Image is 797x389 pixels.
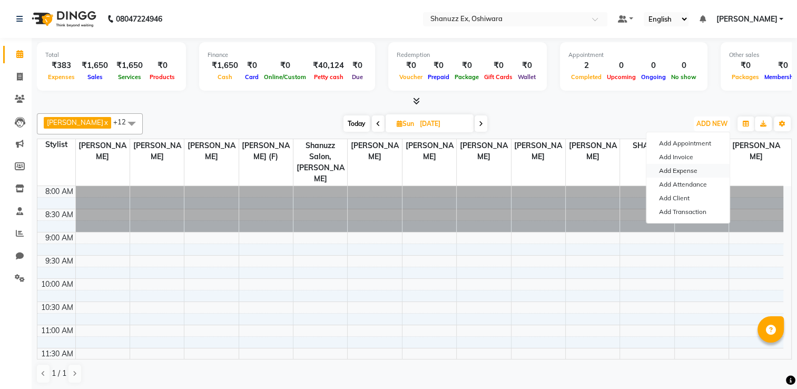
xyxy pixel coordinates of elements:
[729,60,762,72] div: ₹0
[646,137,730,150] button: Add Appointment
[452,73,481,81] span: Package
[481,60,515,72] div: ₹0
[113,118,134,126] span: +12
[208,51,367,60] div: Finance
[515,60,538,72] div: ₹0
[37,139,75,150] div: Stylist
[417,116,469,132] input: 2025-10-19
[402,139,456,163] span: [PERSON_NAME]
[394,120,417,128] span: Sun
[349,73,366,81] span: Due
[261,73,309,81] span: Online/Custom
[242,73,261,81] span: Card
[147,73,178,81] span: Products
[694,116,730,131] button: ADD NEW
[620,139,674,152] span: SHAIREI
[43,256,75,267] div: 9:30 AM
[39,302,75,313] div: 10:30 AM
[452,60,481,72] div: ₹0
[43,186,75,197] div: 8:00 AM
[208,60,242,72] div: ₹1,650
[239,139,293,163] span: [PERSON_NAME] (F)
[130,139,184,163] span: [PERSON_NAME]
[638,73,668,81] span: Ongoing
[215,73,235,81] span: Cash
[568,51,699,60] div: Appointment
[147,60,178,72] div: ₹0
[45,51,178,60] div: Total
[43,209,75,220] div: 8:30 AM
[116,4,162,34] b: 08047224946
[566,139,619,163] span: [PERSON_NAME]
[348,60,367,72] div: ₹0
[604,60,638,72] div: 0
[39,348,75,359] div: 11:30 AM
[568,73,604,81] span: Completed
[27,4,99,34] img: logo
[77,60,112,72] div: ₹1,650
[261,60,309,72] div: ₹0
[45,73,77,81] span: Expenses
[43,232,75,244] div: 9:00 AM
[39,279,75,290] div: 10:00 AM
[646,191,730,205] a: Add Client
[343,115,370,132] span: Today
[103,118,108,127] a: x
[604,73,638,81] span: Upcoming
[184,139,238,163] span: [PERSON_NAME]
[668,73,699,81] span: No show
[293,139,347,186] span: Shanuzz Salon, [PERSON_NAME]
[242,60,261,72] div: ₹0
[47,118,103,127] span: [PERSON_NAME]
[39,325,75,336] div: 11:00 AM
[646,150,730,164] a: Add Invoice
[45,60,77,72] div: ₹383
[115,73,144,81] span: Services
[76,139,130,163] span: [PERSON_NAME]
[568,60,604,72] div: 2
[397,73,425,81] span: Voucher
[397,60,425,72] div: ₹0
[481,73,515,81] span: Gift Cards
[515,73,538,81] span: Wallet
[112,60,147,72] div: ₹1,650
[668,60,699,72] div: 0
[716,14,777,25] span: [PERSON_NAME]
[85,73,105,81] span: Sales
[729,139,783,163] span: [PERSON_NAME]
[646,178,730,191] a: Add Attendance
[457,139,510,163] span: [PERSON_NAME]
[397,51,538,60] div: Redemption
[425,73,452,81] span: Prepaid
[425,60,452,72] div: ₹0
[311,73,346,81] span: Petty cash
[646,164,730,178] a: Add Expense
[638,60,668,72] div: 0
[696,120,727,128] span: ADD NEW
[309,60,348,72] div: ₹40,124
[646,205,730,219] a: Add Transaction
[511,139,565,163] span: [PERSON_NAME]
[729,73,762,81] span: Packages
[348,139,401,163] span: [PERSON_NAME]
[52,368,66,379] span: 1 / 1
